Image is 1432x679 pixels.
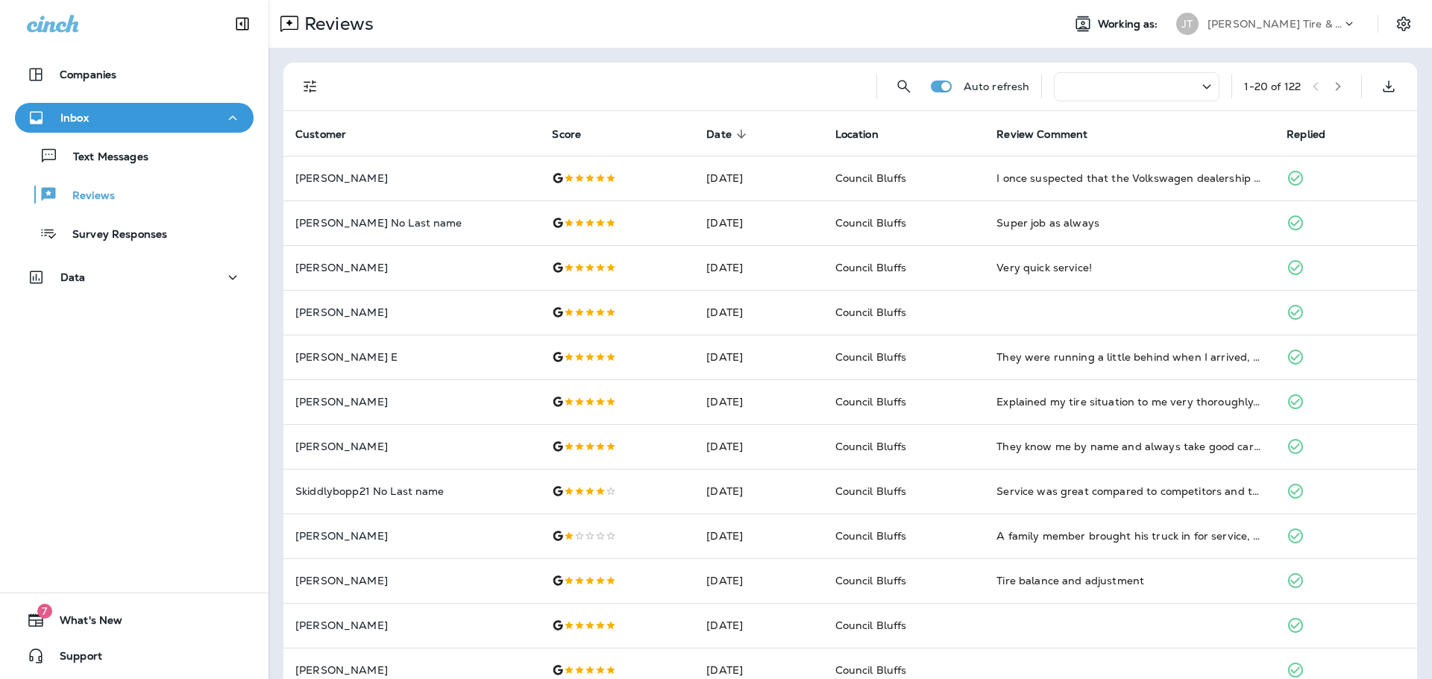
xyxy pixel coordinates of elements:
[552,127,600,141] span: Score
[694,469,823,514] td: [DATE]
[295,530,528,542] p: [PERSON_NAME]
[835,306,907,319] span: Council Bluffs
[835,216,907,230] span: Council Bluffs
[295,306,528,318] p: [PERSON_NAME]
[694,290,823,335] td: [DATE]
[295,396,528,408] p: [PERSON_NAME]
[835,261,907,274] span: Council Bluffs
[15,140,254,171] button: Text Messages
[295,619,528,631] p: [PERSON_NAME]
[835,171,907,185] span: Council Bluffs
[57,189,115,203] p: Reviews
[37,604,52,619] span: 7
[295,440,528,452] p: [PERSON_NAME]
[835,395,907,408] span: Council Bluffs
[835,128,879,141] span: Location
[1208,18,1342,30] p: [PERSON_NAME] Tire & Auto
[15,262,254,292] button: Data
[295,664,528,676] p: [PERSON_NAME]
[835,529,907,543] span: Council Bluffs
[295,351,528,363] p: [PERSON_NAME] E
[295,128,346,141] span: Customer
[694,245,823,290] td: [DATE]
[835,127,898,141] span: Location
[1287,128,1325,141] span: Replied
[15,605,254,635] button: 7What's New
[1244,80,1301,92] div: 1 - 20 of 122
[295,127,365,141] span: Customer
[694,200,823,245] td: [DATE]
[295,575,528,587] p: [PERSON_NAME]
[15,60,254,89] button: Companies
[298,13,374,35] p: Reviews
[706,128,732,141] span: Date
[706,127,751,141] span: Date
[996,127,1107,141] span: Review Comment
[58,151,148,165] p: Text Messages
[835,350,907,364] span: Council Bluffs
[15,641,254,671] button: Support
[295,262,528,274] p: [PERSON_NAME]
[15,179,254,210] button: Reviews
[996,215,1263,230] div: Super job as always
[694,514,823,558] td: [DATE]
[964,80,1030,92] p: Auto refresh
[45,614,122,632] span: What's New
[835,663,907,677] span: Council Bluffs
[1098,18,1161,31] span: Working as:
[694,379,823,424] td: [DATE]
[996,350,1263,364] div: They were running a little behind when I arrived, but they were upfront about it and still tried ...
[60,69,116,80] p: Companies
[835,440,907,453] span: Council Bluffs
[996,394,1263,409] div: Explained my tire situation to me very thoroughly. Their parking lot was full of vehicles so I kn...
[694,603,823,648] td: [DATE]
[57,228,167,242] p: Survey Responses
[15,103,254,133] button: Inbox
[15,218,254,249] button: Survey Responses
[889,72,919,101] button: Search Reviews
[835,484,907,498] span: Council Bluffs
[295,172,528,184] p: [PERSON_NAME]
[45,650,102,668] span: Support
[295,485,528,497] p: Skiddlybopp21 No Last name
[996,128,1087,141] span: Review Comment
[1390,10,1417,37] button: Settings
[694,558,823,603] td: [DATE]
[996,528,1263,543] div: A family member brought his truck in for service, and he had to wait 6-7 hours? Wrong parts order...
[1176,13,1199,35] div: JT
[996,260,1263,275] div: Very quick service!
[835,619,907,632] span: Council Bluffs
[552,128,581,141] span: Score
[694,335,823,379] td: [DATE]
[1374,72,1404,101] button: Export as CSV
[694,424,823,469] td: [DATE]
[835,574,907,587] span: Council Bluffs
[222,9,263,39] button: Collapse Sidebar
[996,484,1263,499] div: Service was great compared to competitors and the price was awesome. I think I've found a new rep...
[60,112,89,124] p: Inbox
[996,171,1263,186] div: I once suspected that the Volkswagen dealership was trying to rip me off and brought my Golf to J...
[295,72,325,101] button: Filters
[1287,127,1345,141] span: Replied
[295,217,528,229] p: [PERSON_NAME] No Last name
[996,573,1263,588] div: Tire balance and adjustment
[60,271,86,283] p: Data
[996,439,1263,454] div: They know me by name and always take good care of me!
[694,156,823,200] td: [DATE]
